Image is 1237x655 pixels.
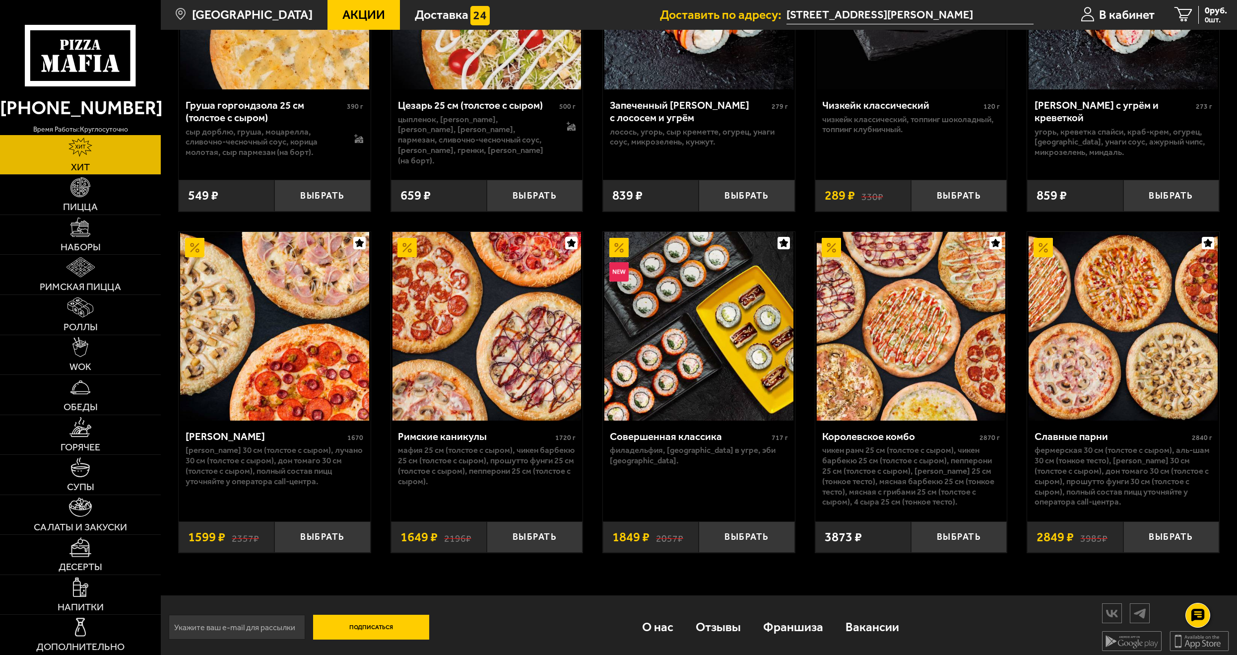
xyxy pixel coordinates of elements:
p: угорь, креветка спайси, краб-крем, огурец, [GEOGRAPHIC_DATA], унаги соус, ажурный чипс, микрозеле... [1035,127,1212,157]
img: vk [1103,605,1121,622]
span: 839 ₽ [612,189,643,202]
span: 1599 ₽ [188,531,225,544]
span: Обеды [64,402,98,412]
img: Акционный [397,238,417,257]
img: Акционный [609,238,629,257]
a: Франшиза [752,606,834,649]
span: 500 г [559,102,576,111]
a: АкционныйРимские каникулы [391,232,583,421]
button: Выбрать [1123,180,1219,212]
span: Дополнительно [36,642,125,652]
span: 3873 ₽ [825,531,862,544]
button: Выбрать [699,180,794,212]
div: Груша горгондзола 25 см (толстое с сыром) [186,99,344,124]
div: [PERSON_NAME] с угрём и креветкой [1035,99,1193,124]
span: Доставить по адресу: [660,9,786,21]
span: Акции [342,9,385,21]
span: 289 ₽ [825,189,855,202]
s: 2057 ₽ [656,531,683,544]
p: лосось, угорь, Сыр креметте, огурец, унаги соус, микрозелень, кунжут. [610,127,787,147]
span: Доставка [415,9,468,21]
span: 859 ₽ [1037,189,1067,202]
span: 390 г [347,102,363,111]
input: Укажите ваш e-mail для рассылки [169,615,305,640]
button: Подписаться [313,615,429,640]
a: Вакансии [834,606,910,649]
button: Выбрать [1123,521,1219,553]
button: Выбрать [274,521,370,553]
p: Фермерская 30 см (толстое с сыром), Аль-Шам 30 см (тонкое тесто), [PERSON_NAME] 30 см (толстое с ... [1035,445,1212,507]
span: Горячее [61,442,100,452]
button: Выбрать [487,521,583,553]
p: Чизкейк классический, топпинг шоколадный, топпинг клубничный. [822,114,1000,135]
input: Ваш адрес доставки [786,6,1034,24]
a: АкционныйКоролевское комбо [815,232,1007,421]
span: 2849 ₽ [1037,531,1074,544]
p: сыр дорблю, груша, моцарелла, сливочно-чесночный соус, корица молотая, сыр пармезан (на борт). [186,127,341,157]
img: Акционный [1034,238,1053,257]
s: 2357 ₽ [232,531,259,544]
a: О нас [631,606,685,649]
div: Чизкейк классический [822,99,981,112]
img: Акционный [822,238,841,257]
div: Совершенная классика [610,431,769,443]
span: 2840 г [1192,434,1212,442]
a: АкционныйСлавные парни [1027,232,1219,421]
span: 659 ₽ [400,189,431,202]
p: Мафия 25 см (толстое с сыром), Чикен Барбекю 25 см (толстое с сыром), Прошутто Фунги 25 см (толст... [398,445,576,486]
span: Наборы [61,242,101,252]
button: Выбрать [699,521,794,553]
span: 279 г [772,102,788,111]
p: цыпленок, [PERSON_NAME], [PERSON_NAME], [PERSON_NAME], пармезан, сливочно-чесночный соус, [PERSON... [398,114,554,166]
span: Роллы [64,322,98,332]
span: WOK [69,362,91,372]
span: 1649 ₽ [400,531,438,544]
span: 0 руб. [1205,6,1227,15]
span: Россия, Санкт-Петербург, улица Лидии Зверевой, 3к3, подъезд 2 [786,6,1034,24]
div: Запеченный [PERSON_NAME] с лососем и угрём [610,99,769,124]
a: Отзывы [685,606,752,649]
span: 1849 ₽ [612,531,650,544]
span: 549 ₽ [188,189,218,202]
p: Чикен Ранч 25 см (толстое с сыром), Чикен Барбекю 25 см (толстое с сыром), Пепперони 25 см (толст... [822,445,1000,507]
a: АкционныйХет Трик [179,232,371,421]
a: АкционныйНовинкаСовершенная классика [603,232,795,421]
span: 1720 г [555,434,576,442]
span: Пицца [63,202,98,212]
span: Салаты и закуски [34,522,127,532]
span: 120 г [983,102,1000,111]
img: tg [1130,605,1149,622]
img: Акционный [185,238,204,257]
span: Супы [67,482,94,492]
div: Славные парни [1035,431,1189,443]
div: Цезарь 25 см (толстое с сыром) [398,99,557,112]
span: Десерты [59,562,102,572]
span: Римская пицца [40,282,121,292]
img: Королевское комбо [817,232,1005,421]
span: 273 г [1196,102,1212,111]
img: Славные парни [1029,232,1217,421]
img: Хет Трик [180,232,369,421]
div: [PERSON_NAME] [186,431,345,443]
span: Напитки [58,602,104,612]
div: Королевское комбо [822,431,977,443]
img: 15daf4d41897b9f0e9f617042186c801.svg [470,6,490,25]
span: 2870 г [979,434,1000,442]
span: 0 шт. [1205,16,1227,24]
button: Выбрать [487,180,583,212]
span: 1670 [347,434,363,442]
button: Выбрать [911,521,1007,553]
s: 2196 ₽ [444,531,471,544]
div: Римские каникулы [398,431,553,443]
button: Выбрать [911,180,1007,212]
s: 330 ₽ [861,189,883,202]
s: 3985 ₽ [1080,531,1107,544]
span: В кабинет [1099,9,1155,21]
p: [PERSON_NAME] 30 см (толстое с сыром), Лучано 30 см (толстое с сыром), Дон Томаго 30 см (толстое ... [186,445,363,486]
img: Совершенная классика [604,232,793,421]
span: Хит [71,162,90,172]
span: 717 г [772,434,788,442]
button: Выбрать [274,180,370,212]
img: Римские каникулы [392,232,581,421]
span: [GEOGRAPHIC_DATA] [192,9,313,21]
